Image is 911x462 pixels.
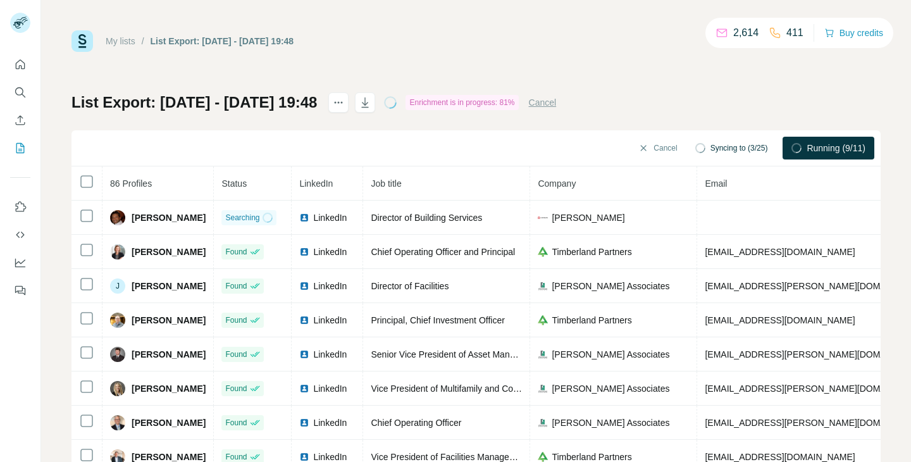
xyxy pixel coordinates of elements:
span: Email [705,178,727,189]
span: Timberland Partners [552,246,631,258]
img: LinkedIn logo [299,281,309,291]
img: company-logo [538,452,548,462]
span: Company [538,178,576,189]
span: [PERSON_NAME] Associates [552,416,669,429]
img: company-logo [538,247,548,257]
img: company-logo [538,384,548,394]
span: Job title [371,178,401,189]
span: Found [225,315,247,326]
img: company-logo [538,349,548,359]
span: Running (9/11) [807,142,865,154]
img: company-logo [538,281,548,291]
img: Avatar [110,313,125,328]
span: Status [221,178,247,189]
span: [PERSON_NAME] [132,416,206,429]
button: Enrich CSV [10,109,30,132]
span: [PERSON_NAME] [132,314,206,327]
span: LinkedIn [313,211,347,224]
img: company-logo [538,418,548,428]
button: Dashboard [10,251,30,274]
span: [EMAIL_ADDRESS][DOMAIN_NAME] [705,247,855,257]
img: Avatar [110,347,125,362]
span: LinkedIn [313,280,347,292]
a: My lists [106,36,135,46]
span: [EMAIL_ADDRESS][DOMAIN_NAME] [705,452,855,462]
span: [PERSON_NAME] [132,246,206,258]
span: [PERSON_NAME] Associates [552,382,669,395]
span: LinkedIn [313,246,347,258]
span: Found [225,417,247,428]
div: List Export: [DATE] - [DATE] 19:48 [151,35,294,47]
img: LinkedIn logo [299,418,309,428]
button: Use Surfe API [10,223,30,246]
button: My lists [10,137,30,159]
span: Vice President of Multifamily and Commercial Operations [371,384,595,394]
p: 2,614 [733,25,759,41]
li: / [142,35,144,47]
img: LinkedIn logo [299,315,309,325]
span: [PERSON_NAME] [132,211,206,224]
span: [PERSON_NAME] [132,348,206,361]
span: LinkedIn [313,416,347,429]
span: [PERSON_NAME] [132,280,206,292]
span: Chief Operating Officer and Principal [371,247,515,257]
span: [PERSON_NAME] Associates [552,280,669,292]
img: Avatar [110,210,125,225]
img: Avatar [110,381,125,396]
img: LinkedIn logo [299,247,309,257]
button: Buy credits [824,24,883,42]
span: [PERSON_NAME] Associates [552,348,669,361]
span: LinkedIn [313,382,347,395]
span: Senior Vice President of Asset Management [371,349,544,359]
span: Chief Operating Officer [371,418,461,428]
span: Syncing to (3/25) [710,142,768,154]
span: Principal, Chief Investment Officer [371,315,504,325]
img: LinkedIn logo [299,384,309,394]
button: Feedback [10,279,30,302]
button: Quick start [10,53,30,76]
img: Surfe Logo [71,30,93,52]
span: LinkedIn [313,348,347,361]
span: Found [225,246,247,258]
button: actions [328,92,349,113]
img: company-logo [538,215,548,220]
span: [EMAIL_ADDRESS][DOMAIN_NAME] [705,315,855,325]
img: LinkedIn logo [299,452,309,462]
h1: List Export: [DATE] - [DATE] 19:48 [71,92,317,113]
button: Use Surfe on LinkedIn [10,196,30,218]
div: Enrichment is in progress: 81% [406,95,518,110]
img: company-logo [538,315,548,325]
div: J [110,278,125,294]
span: Searching [225,212,259,223]
span: Found [225,349,247,360]
img: Avatar [110,415,125,430]
span: 86 Profiles [110,178,152,189]
button: Cancel [629,137,686,159]
span: Found [225,383,247,394]
button: Cancel [529,96,557,109]
span: Timberland Partners [552,314,631,327]
span: Vice President of Facilities Management [371,452,529,462]
span: [PERSON_NAME] [552,211,624,224]
button: Search [10,81,30,104]
span: LinkedIn [313,314,347,327]
img: LinkedIn logo [299,213,309,223]
span: Director of Building Services [371,213,482,223]
span: LinkedIn [299,178,333,189]
img: Avatar [110,244,125,259]
span: [PERSON_NAME] [132,382,206,395]
img: LinkedIn logo [299,349,309,359]
span: Director of Facilities [371,281,449,291]
p: 411 [786,25,803,41]
span: Found [225,280,247,292]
